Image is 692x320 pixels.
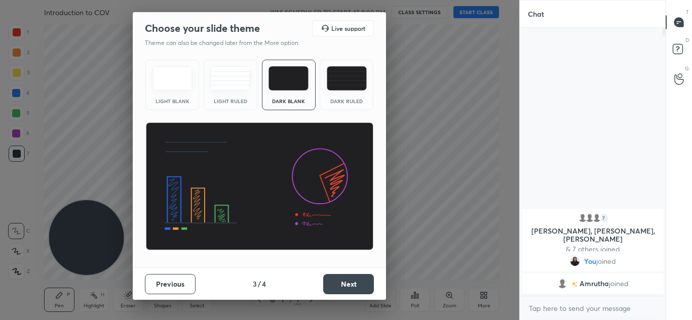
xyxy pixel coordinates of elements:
div: Light Ruled [210,99,251,104]
img: d927893aa13d4806b6c3f72c76ecc280.jpg [570,256,580,266]
img: lightTheme.e5ed3b09.svg [152,66,193,90]
p: G [685,65,689,72]
p: D [685,36,689,44]
h5: Live support [331,25,365,31]
div: Dark Blank [268,99,309,104]
div: 7 [598,213,608,223]
button: Next [323,274,374,294]
div: grid [520,207,666,296]
img: default.png [577,213,587,223]
h4: / [258,279,261,289]
span: You [584,257,596,265]
p: [PERSON_NAME], [PERSON_NAME], [PERSON_NAME] [528,227,658,243]
span: joined [596,257,616,265]
img: darkTheme.f0cc69e5.svg [268,66,309,90]
h4: 3 [253,279,257,289]
p: Theme can also be changed later from the More option [145,38,309,48]
img: lightRuledTheme.5fabf969.svg [210,66,250,90]
img: default.png [591,213,601,223]
img: darkRuledTheme.de295e13.svg [327,66,367,90]
img: default.png [584,213,594,223]
img: darkThemeBanner.d06ce4a2.svg [145,122,374,251]
span: Amrutha [580,280,609,288]
h2: Choose your slide theme [145,22,260,35]
div: Light Blank [152,99,193,104]
img: no-rating-badge.077c3623.svg [571,282,578,287]
div: Dark Ruled [326,99,367,104]
p: & 7 others joined [528,245,658,253]
span: joined [609,280,629,288]
p: T [686,8,689,16]
button: Previous [145,274,196,294]
img: default.png [557,279,567,289]
h4: 4 [262,279,266,289]
p: Chat [520,1,552,27]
